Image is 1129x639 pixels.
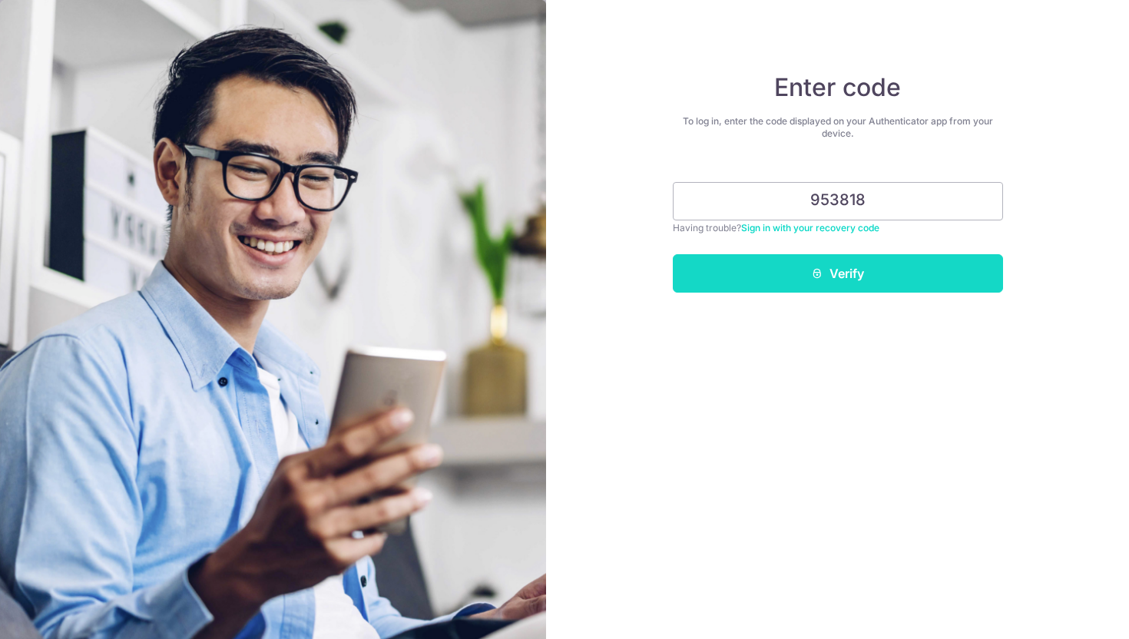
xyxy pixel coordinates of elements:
[673,220,1003,236] div: Having trouble?
[673,115,1003,140] div: To log in, enter the code displayed on your Authenticator app from your device.
[673,254,1003,293] button: Verify
[673,72,1003,103] h4: Enter code
[741,222,879,233] a: Sign in with your recovery code
[673,182,1003,220] input: Enter 6 digit code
